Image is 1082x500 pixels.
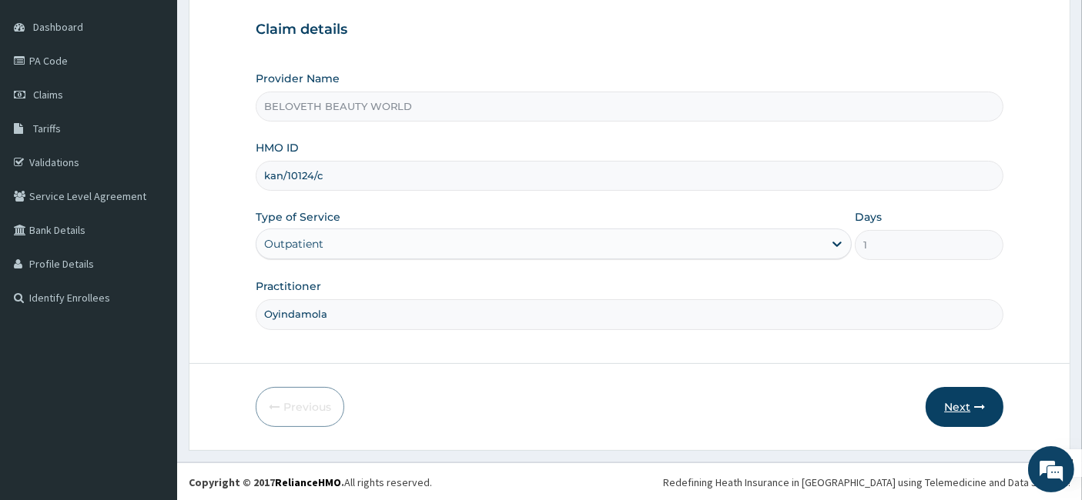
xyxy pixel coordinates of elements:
[256,140,299,155] label: HMO ID
[28,77,62,115] img: d_794563401_company_1708531726252_794563401
[80,86,259,106] div: Chat with us now
[256,71,340,86] label: Provider Name
[256,299,1004,329] input: Enter Name
[855,209,882,225] label: Days
[33,20,83,34] span: Dashboard
[926,387,1003,427] button: Next
[256,22,1004,38] h3: Claim details
[256,209,340,225] label: Type of Service
[256,161,1004,191] input: Enter HMO ID
[256,278,321,294] label: Practitioner
[8,335,293,389] textarea: Type your message and hit 'Enter'
[189,475,344,489] strong: Copyright © 2017 .
[33,122,61,135] span: Tariffs
[33,88,63,102] span: Claims
[663,475,1070,490] div: Redefining Heath Insurance in [GEOGRAPHIC_DATA] using Telemedicine and Data Science!
[89,152,213,307] span: We're online!
[253,8,290,45] div: Minimize live chat window
[275,475,341,489] a: RelianceHMO
[256,387,344,427] button: Previous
